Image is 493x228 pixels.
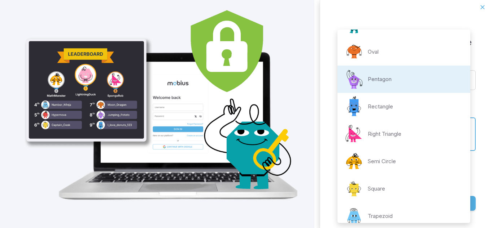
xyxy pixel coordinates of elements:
[368,48,379,56] p: Oval
[368,75,392,83] p: Pentagon
[368,157,396,165] p: Semi Circle
[368,185,385,193] p: Square
[343,205,365,227] img: trapezoid.svg
[343,96,365,117] img: rectangle.svg
[343,178,365,200] img: square.svg
[343,123,365,145] img: right-triangle.svg
[343,68,365,90] img: pentagon.svg
[368,103,393,111] p: Rectangle
[343,151,365,172] img: semi-circle.svg
[368,130,401,138] p: Right Triangle
[368,212,393,220] p: Trapezoid
[343,41,365,63] img: oval.svg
